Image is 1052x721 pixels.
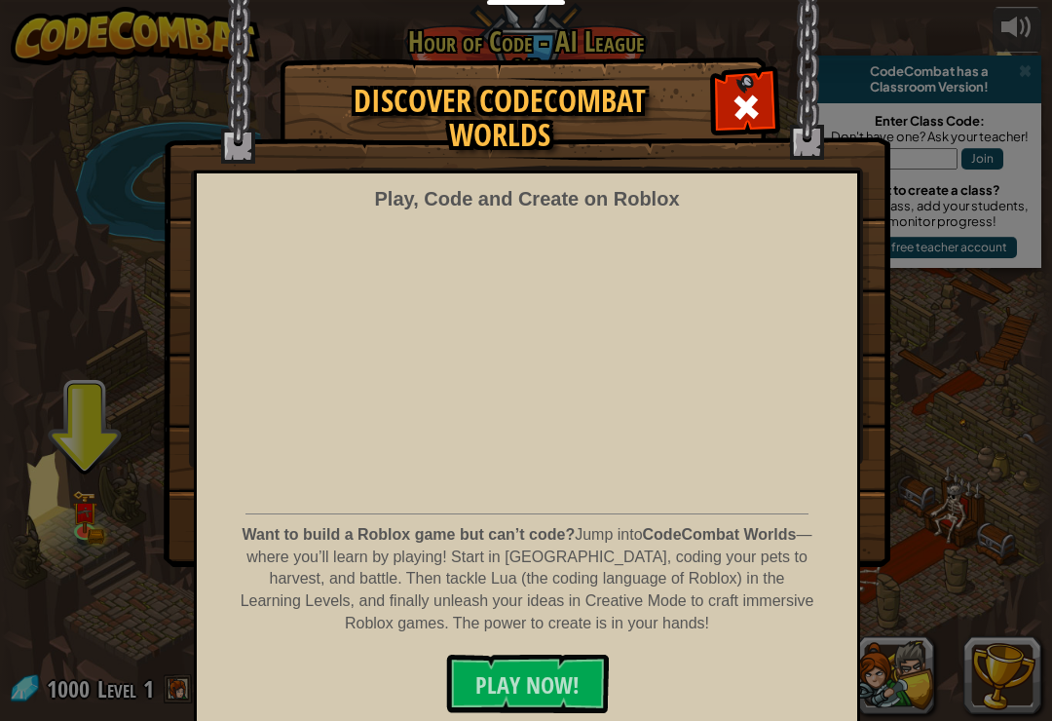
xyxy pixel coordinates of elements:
span: PLAY NOW! [475,669,580,701]
strong: Want to build a Roblox game but can’t code? [243,526,576,543]
strong: CodeCombat Worlds [643,526,797,543]
h1: Discover CodeCombat Worlds [300,84,699,152]
button: PLAY NOW! [446,655,609,713]
p: Jump into — where you’ll learn by playing! Start in [GEOGRAPHIC_DATA], coding your pets to harves... [239,524,815,635]
div: Play, Code and Create on Roblox [374,185,679,213]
